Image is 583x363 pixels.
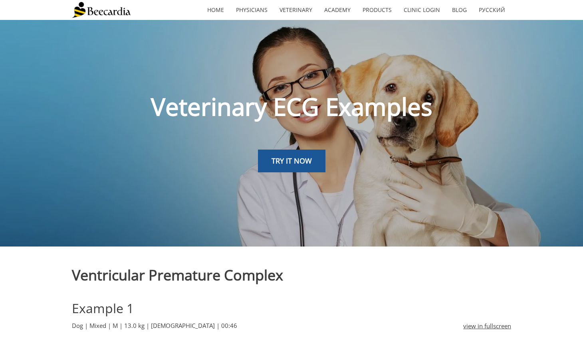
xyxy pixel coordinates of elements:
a: Products [357,1,398,19]
span: Example 1 [72,300,134,317]
a: view in fullscreen [463,321,511,331]
img: Beecardia [72,2,131,18]
span: TRY IT NOW [272,156,312,166]
a: Physicians [230,1,274,19]
a: home [201,1,230,19]
p: Dog | Mixed | M | 13.0 kg | [DEMOGRAPHIC_DATA] | 00:46 [72,321,445,330]
span: Veterinary ECG Examples [151,90,432,123]
a: Blog [446,1,473,19]
a: TRY IT NOW [258,150,325,173]
a: Veterinary [274,1,318,19]
a: Русский [473,1,511,19]
a: Clinic Login [398,1,446,19]
span: Ventricular Premature Complex [72,265,283,285]
a: Academy [318,1,357,19]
